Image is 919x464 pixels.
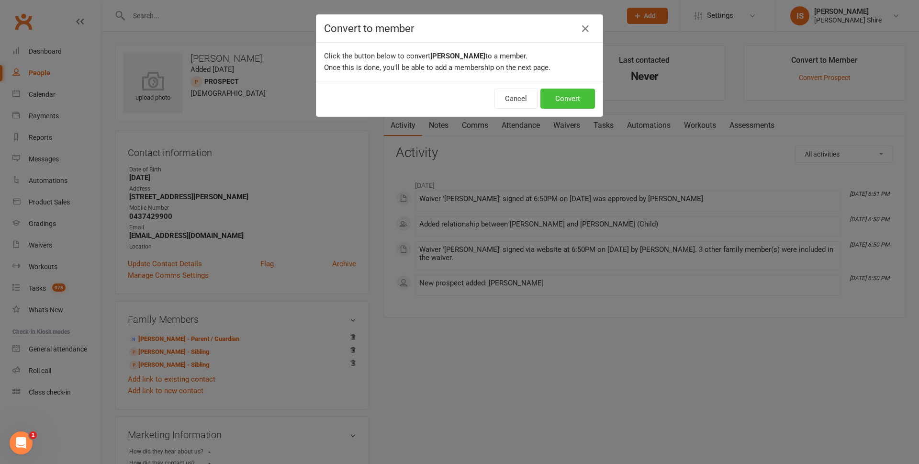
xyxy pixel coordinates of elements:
b: [PERSON_NAME] [430,52,485,60]
button: Cancel [494,89,538,109]
iframe: Intercom live chat [10,431,33,454]
button: Convert [540,89,595,109]
div: Click the button below to convert to a member. Once this is done, you'll be able to add a members... [316,43,603,81]
h4: Convert to member [324,23,595,34]
span: 1 [29,431,37,439]
button: Close [578,21,593,36]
